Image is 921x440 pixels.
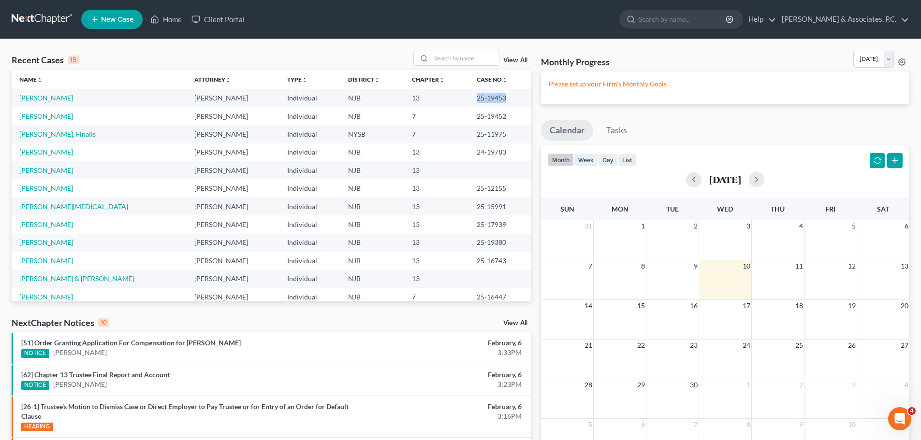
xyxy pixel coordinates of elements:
input: Search by name... [431,51,499,65]
div: NOTICE [21,349,49,358]
a: Nameunfold_more [19,76,43,83]
a: [26-1] Trustee's Motion to Dismiss Case or Direct Employer to Pay Trustee or for Entry of an Orde... [21,402,349,420]
td: 13 [404,161,469,179]
td: Individual [279,270,340,288]
span: New Case [101,16,133,23]
td: 25-19380 [469,234,531,252]
span: 27 [900,340,909,351]
td: [PERSON_NAME] [187,234,279,252]
div: 3:33PM [361,348,522,357]
td: [PERSON_NAME] [187,198,279,215]
a: [PERSON_NAME] [19,148,73,156]
td: NJB [340,252,404,270]
td: [PERSON_NAME] [187,125,279,143]
span: 13 [900,260,909,272]
button: list [618,153,636,166]
span: Tue [666,205,679,213]
span: 14 [584,300,593,312]
a: [PERSON_NAME], Finalis [19,130,96,138]
span: 4 [798,220,804,232]
td: 25-16743 [469,252,531,270]
td: Individual [279,215,340,233]
iframe: Intercom live chat [888,407,911,430]
td: NJB [340,161,404,179]
a: [PERSON_NAME] [19,166,73,174]
div: February, 6 [361,370,522,380]
td: 13 [404,179,469,197]
i: unfold_more [439,77,445,83]
a: [PERSON_NAME] [19,220,73,228]
div: February, 6 [361,402,522,412]
span: 5 [587,419,593,430]
span: 5 [851,220,857,232]
td: 25-17939 [469,215,531,233]
span: 7 [587,260,593,272]
td: NJB [340,89,404,107]
td: [PERSON_NAME] [187,89,279,107]
td: [PERSON_NAME] [187,270,279,288]
span: 8 [746,419,751,430]
button: day [598,153,618,166]
a: [51] Order Granting Application For Compensation for [PERSON_NAME] [21,339,241,347]
span: 31 [584,220,593,232]
a: [62] Chapter 13 Trustee Final Report and Account [21,370,170,379]
td: NJB [340,234,404,252]
a: [PERSON_NAME] & Associates, P.C. [777,11,909,28]
td: 13 [404,234,469,252]
span: 25 [794,340,804,351]
td: [PERSON_NAME] [187,215,279,233]
span: 17 [742,300,751,312]
td: 13 [404,143,469,161]
span: 18 [794,300,804,312]
i: unfold_more [37,77,43,83]
td: 7 [404,107,469,125]
span: 26 [847,340,857,351]
a: [PERSON_NAME][MEDICAL_DATA] [19,202,128,211]
a: Case Nounfold_more [477,76,508,83]
td: 25-19453 [469,89,531,107]
span: 9 [693,260,699,272]
a: [PERSON_NAME] [53,348,107,357]
td: 25-19452 [469,107,531,125]
div: 10 [98,318,109,327]
span: 21 [584,340,593,351]
span: 24 [742,340,751,351]
div: 3:16PM [361,412,522,421]
td: [PERSON_NAME] [187,252,279,270]
td: 13 [404,215,469,233]
td: Individual [279,252,340,270]
input: Search by name... [639,10,727,28]
a: [PERSON_NAME] [53,380,107,389]
p: Please setup your Firm's Monthly Goals [549,79,902,89]
a: View All [503,320,527,326]
button: week [574,153,598,166]
a: [PERSON_NAME] [19,293,73,301]
a: [PERSON_NAME] [19,184,73,192]
td: [PERSON_NAME] [187,161,279,179]
td: 7 [404,288,469,306]
span: Fri [825,205,835,213]
div: February, 6 [361,338,522,348]
div: NOTICE [21,381,49,390]
i: unfold_more [302,77,307,83]
a: Typeunfold_more [287,76,307,83]
a: [PERSON_NAME] [19,256,73,265]
span: 4 [904,379,909,391]
span: 1 [640,220,646,232]
span: 15 [636,300,646,312]
span: 23 [689,340,699,351]
span: 1 [746,379,751,391]
span: 22 [636,340,646,351]
a: [PERSON_NAME] [19,112,73,120]
td: 13 [404,270,469,288]
span: 20 [900,300,909,312]
span: Mon [612,205,629,213]
div: 3:23PM [361,380,522,389]
td: NJB [340,288,404,306]
a: Calendar [541,120,593,141]
td: Individual [279,89,340,107]
span: 10 [742,260,751,272]
button: month [548,153,574,166]
a: Client Portal [187,11,249,28]
span: Wed [717,205,733,213]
